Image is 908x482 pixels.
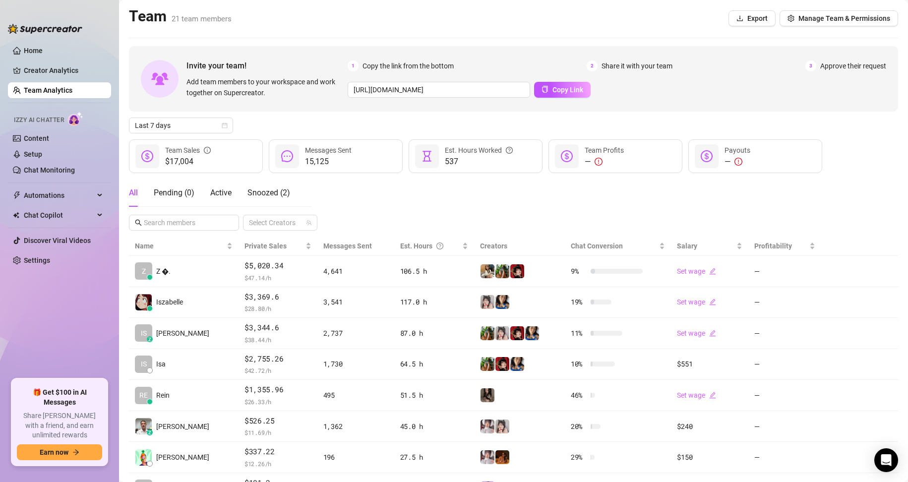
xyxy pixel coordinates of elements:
span: $17,004 [165,156,211,168]
div: 495 [323,390,388,401]
input: Search members [144,217,225,228]
td: — [748,411,821,442]
span: $2,755.26 [244,353,311,365]
span: Copy Link [552,86,583,94]
span: Export [747,14,768,22]
span: $3,344.6 [244,322,311,334]
div: 51.5 h [400,390,468,401]
span: 19 % [571,297,587,307]
div: — [725,156,750,168]
a: Creator Analytics [24,62,103,78]
span: exclamation-circle [595,158,603,166]
span: exclamation-circle [734,158,742,166]
div: All [129,187,138,199]
span: Rein [156,390,170,401]
th: Creators [474,237,565,256]
span: Earn now [40,448,68,456]
span: edit [709,392,716,399]
span: Active [210,188,232,197]
span: $ 28.80 /h [244,303,311,313]
div: z [147,429,153,435]
span: $ 26.33 /h [244,397,311,407]
div: 45.0 h [400,421,468,432]
td: — [748,442,821,473]
div: Team Sales [165,145,211,156]
span: Share it with your team [602,60,672,71]
div: $240 [677,421,742,432]
span: Name [135,241,225,251]
button: Export [728,10,776,26]
span: 21 team members [172,14,232,23]
img: logo-BBDzfeDw.svg [8,24,82,34]
span: search [135,219,142,226]
img: Sabrina [481,357,494,371]
div: z [147,336,153,342]
th: Name [129,237,239,256]
img: AI Chatter [68,112,83,126]
td: — [748,380,821,411]
span: team [306,220,312,226]
img: violet [495,295,509,309]
div: 64.5 h [400,359,468,369]
span: edit [709,299,716,305]
span: Z [142,266,146,277]
span: info-circle [204,145,211,156]
span: 11 % [571,328,587,339]
span: Snoozed ( 2 ) [247,188,290,197]
span: Izzy AI Chatter [14,116,64,125]
div: Pending ( 0 ) [154,187,194,199]
img: Sabrina [481,326,494,340]
div: — [585,156,624,168]
a: Team Analytics [24,86,72,94]
span: 9 % [571,266,587,277]
span: Invite your team! [186,60,348,72]
img: Kyle Wessels [135,418,152,434]
span: Last 7 days [135,118,227,133]
a: Content [24,134,49,142]
span: dollar-circle [141,150,153,162]
span: $5,020.34 [244,260,311,272]
a: Set wageedit [677,267,716,275]
span: Private Sales [244,242,287,250]
div: Est. Hours [400,241,460,251]
img: Chat Copilot [13,212,19,219]
div: 196 [323,452,388,463]
span: Share [PERSON_NAME] with a friend, and earn unlimited rewards [17,411,102,440]
span: Chat Copilot [24,207,94,223]
div: 3,541 [323,297,388,307]
img: yeule [481,388,494,402]
img: Miss [495,357,509,371]
span: RE [139,390,148,401]
span: Isa [156,359,166,369]
div: 117.0 h [400,297,468,307]
img: Sabrina [495,264,509,278]
span: 537 [445,156,513,168]
span: [PERSON_NAME] [156,328,209,339]
div: $150 [677,452,742,463]
span: dollar-circle [561,150,573,162]
img: violet [525,326,539,340]
img: Rosie [481,450,494,464]
td: — [748,349,821,380]
span: Chat Conversion [571,242,623,250]
span: $526.25 [244,415,311,427]
span: IS [141,359,147,369]
span: Automations [24,187,94,203]
span: $ 38.44 /h [244,335,311,345]
span: arrow-right [72,449,79,456]
span: message [281,150,293,162]
a: Setup [24,150,42,158]
img: PantheraX [495,450,509,464]
span: 29 % [571,452,587,463]
span: $ 42.72 /h [244,365,311,375]
span: $ 11.69 /h [244,427,311,437]
span: question-circle [506,145,513,156]
span: $ 47.14 /h [244,273,311,283]
span: IS [141,328,147,339]
div: 4,641 [323,266,388,277]
span: Messages Sent [305,146,352,154]
img: Chen [135,449,152,466]
td: — [748,256,821,287]
span: Profitability [754,242,792,250]
span: Iszabelle [156,297,183,307]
